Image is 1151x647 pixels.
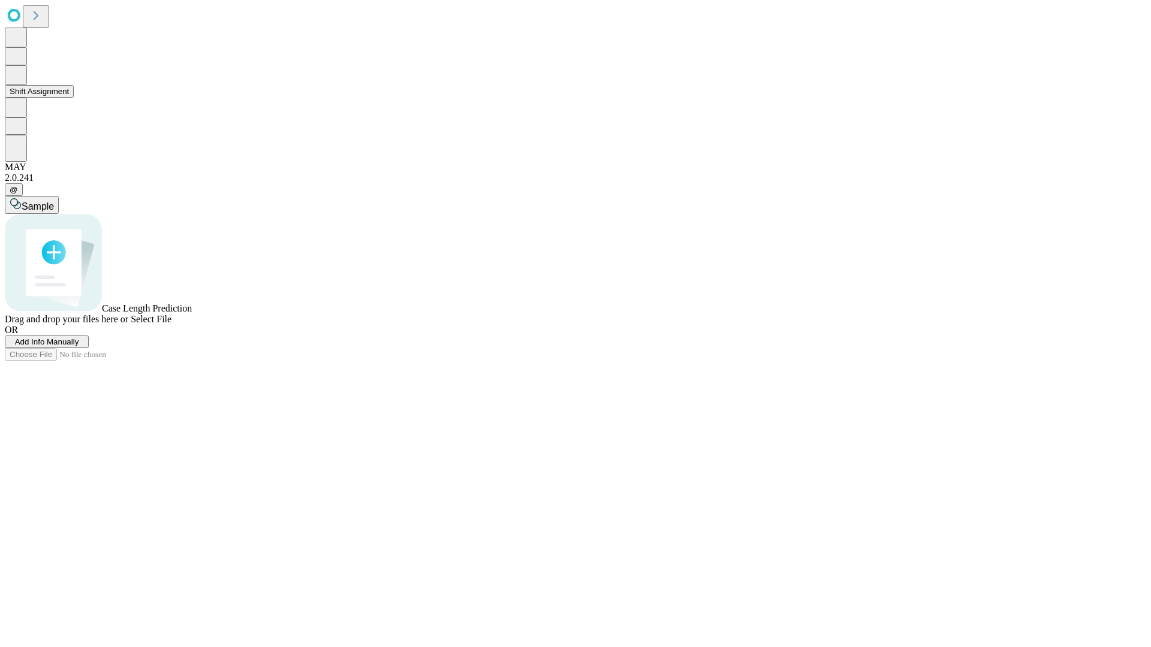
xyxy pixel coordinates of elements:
[5,196,59,214] button: Sample
[5,314,128,324] span: Drag and drop your files here or
[10,185,18,194] span: @
[102,303,192,313] span: Case Length Prediction
[5,173,1146,183] div: 2.0.241
[5,162,1146,173] div: MAY
[5,85,74,98] button: Shift Assignment
[5,325,18,335] span: OR
[5,335,89,348] button: Add Info Manually
[5,183,23,196] button: @
[22,201,54,211] span: Sample
[131,314,171,324] span: Select File
[15,337,79,346] span: Add Info Manually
